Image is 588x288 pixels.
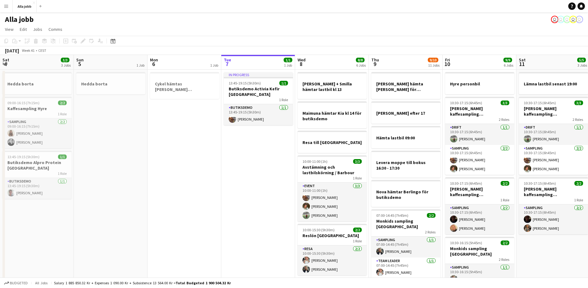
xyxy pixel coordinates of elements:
span: 13:45-19:15 (5h30m) [229,81,261,85]
app-job-card: 10:00-15:30 (5h30m)2/2Reslön [GEOGRAPHIC_DATA]1 RoleResa2/210:00-15:30 (5h30m)[PERSON_NAME][PERSO... [298,224,367,275]
div: In progress [224,72,293,77]
span: 2 Roles [499,117,509,122]
app-card-role: Sampling1/110:30-16:15 (5h45m)[PERSON_NAME] [445,264,514,285]
h3: Lämna lastbil senast 19:00 [519,81,588,87]
app-card-role: Sampling2/209:00-16:15 (7h15m)[PERSON_NAME][PERSON_NAME] [2,118,72,148]
span: 10:00-11:00 (1h) [302,159,327,164]
div: Hedda borta [76,72,145,94]
h3: [PERSON_NAME] hämta [PERSON_NAME] för butiksdemo [371,81,440,92]
button: Budgeted [3,280,29,286]
span: Sat [2,57,9,63]
app-job-card: [PERSON_NAME] efter 17 [371,101,440,124]
span: 10:30-17:15 (6h45m) [450,181,482,186]
app-job-card: 10:30-17:15 (6h45m)2/2[PERSON_NAME] kaffesampling [GEOGRAPHIC_DATA]1 RoleSampling2/210:30-17:15 (... [445,177,514,234]
span: 5/5 [577,58,586,62]
div: 10:30-17:15 (6h45m)3/3[PERSON_NAME] kaffesampling [GEOGRAPHIC_DATA]2 RolesDrift1/110:30-17:15 (6h... [445,97,514,175]
div: Resa till [GEOGRAPHIC_DATA] [298,131,367,153]
h3: Monkids sampling [GEOGRAPHIC_DATA] [371,218,440,229]
span: 1/1 [279,81,288,85]
app-job-card: Maimuna hämtar Kia kl 14 för butiksdemo [298,101,367,128]
span: View [5,27,14,32]
span: 1 Role [58,171,67,176]
span: Budgeted [10,281,28,285]
app-card-role: Sampling2/210:30-17:15 (6h45m)[PERSON_NAME][PERSON_NAME] [445,204,514,234]
div: 1 Job [210,63,218,68]
span: 2/2 [574,181,583,186]
span: 2 Roles [425,230,436,234]
app-user-avatar: August Löfgren [576,16,583,23]
span: 1 Role [353,239,362,243]
h3: Butiksdemo Activia Kefir [GEOGRAPHIC_DATA] [224,86,293,97]
span: 10:30-17:15 (6h45m) [524,181,556,186]
app-job-card: 07:00-14:45 (7h45m)2/2Monkids sampling [GEOGRAPHIC_DATA]2 RolesSampling1/107:00-14:45 (7h45m)[PER... [371,209,440,278]
span: 2/2 [501,241,509,245]
span: 9/10 [428,58,438,62]
h3: Hedda borta [76,81,145,87]
span: 11 [518,60,526,68]
span: 10:30-16:15 (5h45m) [450,241,482,245]
div: 11 Jobs [428,63,440,68]
a: Jobs [31,25,45,33]
span: Wed [298,57,306,63]
app-card-role: Drift1/110:30-17:15 (6h45m)[PERSON_NAME] [519,124,588,145]
span: Jobs [33,27,42,32]
app-job-card: 10:30-17:15 (6h45m)3/3[PERSON_NAME] kaffesampling [GEOGRAPHIC_DATA]2 RolesDrift1/110:30-17:15 (6h... [519,97,588,175]
div: 1 Job [136,63,144,68]
span: 10:30-17:15 (6h45m) [450,101,482,105]
app-job-card: Cykel hämtas [PERSON_NAME] [GEOGRAPHIC_DATA] [150,72,219,99]
h3: Resa till [GEOGRAPHIC_DATA] [298,140,367,145]
div: Hämta lastbil 09:00 [371,126,440,148]
span: All jobs [34,281,49,285]
span: 7 [223,60,231,68]
span: Tue [224,57,231,63]
span: 1 Role [58,112,67,116]
span: 13:45-19:15 (5h30m) [7,154,40,159]
button: Alla jobb [13,0,37,12]
span: Edit [20,27,27,32]
app-card-role: Team Leader1/107:00-14:45 (7h45m)[PERSON_NAME] [371,257,440,278]
span: 1/1 [58,154,67,159]
span: 8 [297,60,306,68]
span: Week 41 [20,48,36,53]
app-job-card: [PERSON_NAME] + Smilla hämtar lastbil kl 13 [298,72,367,99]
h1: Alla jobb [5,15,34,24]
span: Mon [150,57,158,63]
app-card-role: Sampling2/210:30-17:15 (6h45m)[PERSON_NAME][PERSON_NAME] [445,145,514,175]
app-job-card: Nova hämtar Berlingo för butiksdemo [371,180,440,207]
app-job-card: Levera moppe till bokus 16:30 - 17:30 [371,151,440,178]
span: 9 [370,60,379,68]
span: 1 Role [353,176,362,180]
h3: Butiksdemo Alpro Protein [GEOGRAPHIC_DATA] [2,160,72,171]
app-job-card: Hyre personbil [445,72,514,94]
div: [DATE] [5,47,19,54]
app-job-card: Hedda borta [2,72,72,94]
app-card-role: Resa2/210:00-15:30 (5h30m)[PERSON_NAME][PERSON_NAME] [298,245,367,275]
h3: Avstämning och lastbilskörning / Barbour [298,164,367,175]
h3: Hedda borta [2,81,72,87]
span: 10:00-15:30 (5h30m) [302,228,335,232]
span: Fri [445,57,450,63]
a: View [2,25,16,33]
app-card-role: Sampling2/210:30-17:15 (6h45m)[PERSON_NAME][PERSON_NAME] [519,145,588,175]
span: 10 [444,60,450,68]
span: 1 Role [500,198,509,202]
h3: Levera moppe till bokus 16:30 - 17:30 [371,160,440,171]
h3: Monkids sampling [GEOGRAPHIC_DATA] [445,246,514,257]
span: 2/2 [58,101,67,105]
span: 1/1 [284,58,292,62]
div: 3 Jobs [61,63,71,68]
div: 13:45-19:15 (5h30m)1/1Butiksdemo Alpro Protein [GEOGRAPHIC_DATA]1 RoleButiksdemo1/113:45-19:15 (5... [2,151,72,199]
span: 10:30-17:15 (6h45m) [524,101,556,105]
h3: Cykel hämtas [PERSON_NAME] [GEOGRAPHIC_DATA] [150,81,219,92]
app-user-avatar: Hedda Lagerbielke [557,16,565,23]
app-job-card: In progress13:45-19:15 (5h30m)1/1Butiksdemo Activia Kefir [GEOGRAPHIC_DATA]1 RoleButiksdemo1/113:... [224,72,293,125]
app-user-avatar: Emil Hasselberg [569,16,577,23]
span: 2 Roles [573,117,583,122]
